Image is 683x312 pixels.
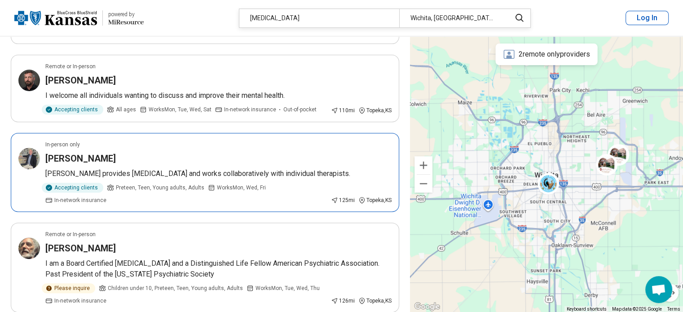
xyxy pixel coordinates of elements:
a: Open chat [645,276,672,303]
span: Works Mon, Tue, Wed, Thu [256,284,320,292]
span: Works Mon, Tue, Wed, Sat [149,105,212,114]
div: Topeka , KS [358,196,392,204]
div: [MEDICAL_DATA] [239,9,399,27]
div: Please inquire [42,283,95,293]
span: All ages [116,105,136,114]
h3: [PERSON_NAME] [45,242,116,255]
button: Log In [626,11,669,25]
span: In-network insurance [54,297,106,305]
span: In-network insurance [224,105,276,114]
div: powered by [108,10,144,18]
p: I am a Board Certified [MEDICAL_DATA] and a Distinguished Life Fellow American Psychiatric Associ... [45,258,392,280]
span: Out-of-pocket [283,105,317,114]
div: Accepting clients [42,183,103,193]
div: 2 remote only providers [495,44,597,65]
h3: [PERSON_NAME] [45,74,116,87]
button: Zoom out [414,175,432,193]
div: Accepting clients [42,105,103,114]
div: Topeka , KS [358,106,392,114]
p: I welcome all individuals wanting to discuss and improve their mental health. [45,90,392,101]
span: Map data ©2025 Google [612,307,662,312]
img: Blue Cross Blue Shield Kansas [14,7,97,29]
span: Works Mon, Wed, Fri [217,184,266,192]
div: 126 mi [331,297,355,305]
p: In-person only [45,141,80,149]
p: Remote or In-person [45,62,96,70]
a: Blue Cross Blue Shield Kansaspowered by [14,7,144,29]
div: Wichita, [GEOGRAPHIC_DATA] [399,9,506,27]
span: In-network insurance [54,196,106,204]
div: 110 mi [331,106,355,114]
h3: [PERSON_NAME] [45,152,116,165]
a: Terms [667,307,680,312]
p: [PERSON_NAME] provides [MEDICAL_DATA] and works collaboratively with individual therapists. [45,168,392,179]
span: Preteen, Teen, Young adults, Adults [116,184,204,192]
button: Zoom in [414,156,432,174]
div: Topeka , KS [358,297,392,305]
span: Children under 10, Preteen, Teen, Young adults, Adults [108,284,243,292]
div: 125 mi [331,196,355,204]
p: Remote or In-person [45,230,96,238]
